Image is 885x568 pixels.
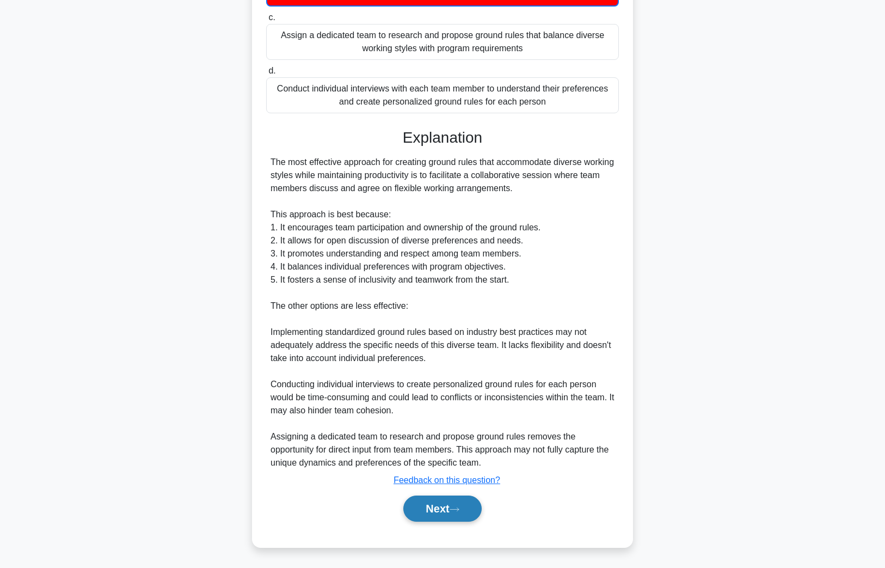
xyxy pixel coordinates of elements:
[266,24,619,60] div: Assign a dedicated team to research and propose ground rules that balance diverse working styles ...
[268,66,275,75] span: d.
[271,156,614,469] div: The most effective approach for creating ground rules that accommodate diverse working styles whi...
[273,129,612,147] h3: Explanation
[394,475,500,485] a: Feedback on this question?
[403,496,481,522] button: Next
[268,13,275,22] span: c.
[266,77,619,113] div: Conduct individual interviews with each team member to understand their preferences and create pe...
